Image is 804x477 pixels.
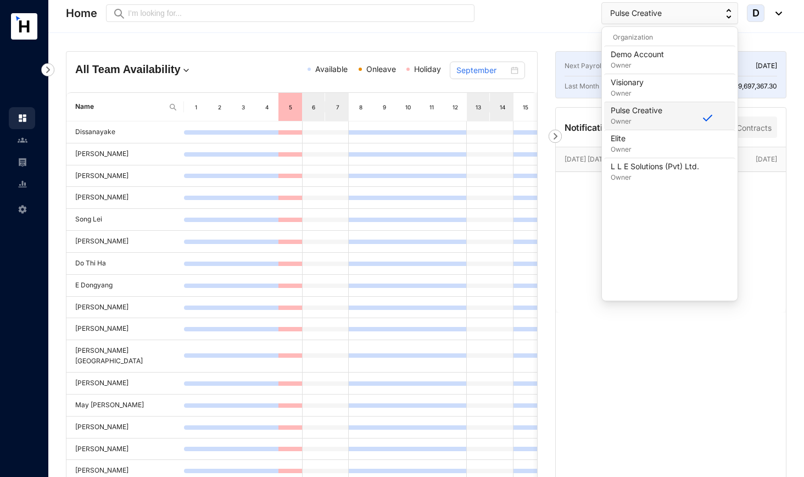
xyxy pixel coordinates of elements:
div: 10 [404,102,413,113]
img: up-down-arrow.74152d26bf9780fbf563ca9c90304185.svg [726,9,732,19]
input: I’m looking for... [128,7,468,19]
div: 11 [427,102,437,113]
p: [DATE] [DATE] [565,154,756,165]
span: D [752,8,760,18]
span: Contracts [736,123,772,132]
img: home.c6720e0a13eba0172344.svg [18,113,27,123]
img: blue-correct.187ec8c3ebe1a225110a.svg [703,114,712,121]
span: Name [75,102,164,112]
p: Owner [611,172,699,183]
li: Payroll [9,151,35,173]
p: Owner [611,60,664,71]
p: L L E Solutions (Pvt) Ltd. [611,161,699,172]
td: [PERSON_NAME] [66,143,184,165]
p: Owner [611,88,644,99]
p: Visionary [611,77,644,88]
p: Last Month Payroll : [565,81,626,92]
p: Home [66,5,97,21]
p: [DATE] [756,154,777,165]
p: Organization [604,32,735,43]
td: E Dongyang [66,275,184,297]
p: Owner [611,116,662,127]
p: Pulse Creative [611,105,662,116]
span: Holiday [414,64,441,74]
div: 3 [239,102,248,113]
p: Notifications [565,121,618,134]
div: 1 [192,102,201,113]
td: [PERSON_NAME] [66,417,184,439]
li: Contacts [9,129,35,151]
h4: All Team Availability [75,62,226,77]
span: Pulse Creative [610,7,662,19]
div: 4 [263,102,272,113]
td: [PERSON_NAME] [66,231,184,253]
td: [PERSON_NAME][GEOGRAPHIC_DATA] [66,340,184,373]
td: [PERSON_NAME] [66,318,184,340]
div: 6 [309,102,318,113]
td: [PERSON_NAME] [66,439,184,461]
li: Home [9,107,35,129]
div: 12 [451,102,460,113]
td: Dissanayake [66,121,184,143]
div: 13 [474,102,483,113]
div: 8 [356,102,366,113]
img: report-unselected.e6a6b4230fc7da01f883.svg [18,179,27,189]
li: Reports [9,173,35,195]
p: Next Payroll Date : [565,60,623,71]
div: [DATE] [DATE][DATE] [556,147,786,171]
td: [PERSON_NAME] [66,297,184,319]
span: Available [315,64,348,74]
p: Demo Account [611,49,664,60]
td: Do Thi Ha [66,253,184,275]
p: [DATE] [756,60,777,71]
div: 15 [521,102,531,113]
img: dropdown.780994ddfa97fca24b89f58b1de131fa.svg [181,65,192,76]
div: 5 [286,102,295,113]
img: people-unselected.118708e94b43a90eceab.svg [18,135,27,145]
img: nav-icon-right.af6afadce00d159da59955279c43614e.svg [41,63,54,76]
img: payroll-unselected.b590312f920e76f0c668.svg [18,157,27,167]
p: No Notifications Yet [565,273,777,287]
div: 2 [215,102,225,113]
div: 14 [498,102,507,113]
td: [PERSON_NAME] [66,187,184,209]
td: [PERSON_NAME] [66,373,184,395]
td: May [PERSON_NAME] [66,395,184,417]
img: search.8ce656024d3affaeffe32e5b30621cb7.svg [169,103,177,112]
span: Onleave [366,64,396,74]
img: settings-unselected.1febfda315e6e19643a1.svg [18,204,27,214]
div: 7 [333,102,342,113]
div: 9 [380,102,389,113]
img: dropdown-black.8e83cc76930a90b1a4fdb6d089b7bf3a.svg [770,12,782,15]
button: Pulse Creative [601,2,738,24]
img: nav-icon-right.af6afadce00d159da59955279c43614e.svg [549,130,562,143]
p: Owner [611,144,632,155]
input: Select month [456,64,509,76]
p: LKR 49,697,367.30 [721,81,777,92]
td: [PERSON_NAME] [66,165,184,187]
p: Elite [611,133,632,144]
td: Song Lei [66,209,184,231]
